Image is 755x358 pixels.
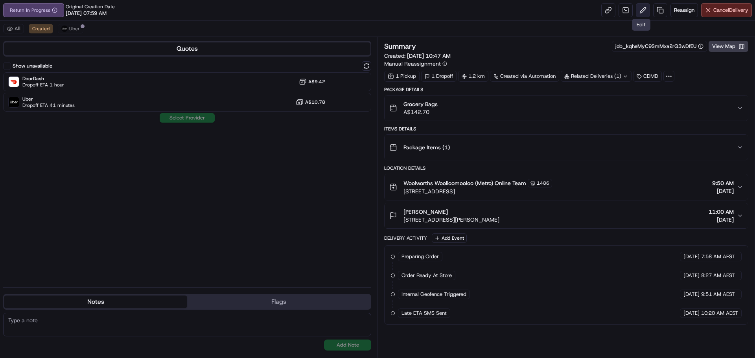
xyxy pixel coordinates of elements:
button: Flags [187,296,370,308]
span: Reassign [674,7,694,14]
span: 10:20 AM AEST [701,310,738,317]
button: Uber [58,24,83,33]
span: Pylon [78,133,95,139]
span: Original Creation Date [66,4,115,10]
div: CDMD [633,71,662,82]
span: 11:00 AM [709,208,734,216]
span: Preparing Order [401,253,439,260]
div: Related Deliveries (1) [561,71,632,82]
div: 1 Dropoff [421,71,457,82]
span: Internal Geofence Triggered [401,291,466,298]
span: [DATE] [683,253,700,260]
span: A$10.78 [305,99,325,105]
span: 1486 [537,180,549,186]
span: Uber [22,96,75,102]
span: 8:27 AM AEST [701,272,735,279]
span: [DATE] [712,187,734,195]
button: Package Items (1) [385,135,748,160]
label: Show unavailable [13,62,52,70]
div: Delivery Activity [384,235,427,241]
a: Created via Automation [490,71,559,82]
div: We're available if you need us! [27,83,99,89]
span: Woolworths Woolloomooloo (Metro) Online Team [403,179,526,187]
button: Woolworths Woolloomooloo (Metro) Online Team1486[STREET_ADDRESS]9:50 AM[DATE] [385,174,748,200]
button: All [3,24,24,33]
a: 📗Knowledge Base [5,111,63,125]
span: Order Ready At Store [401,272,452,279]
button: Quotes [4,42,370,55]
span: A$9.42 [308,79,325,85]
span: Cancel Delivery [713,7,748,14]
button: Start new chat [134,77,143,87]
h3: Summary [384,43,416,50]
button: CancelDelivery [701,3,752,17]
button: Return In Progress [3,3,64,17]
span: Dropoff ETA 1 hour [22,82,64,88]
div: 1.2 km [458,71,488,82]
span: [DATE] [683,310,700,317]
div: Items Details [384,126,748,132]
span: [DATE] [683,272,700,279]
a: 💻API Documentation [63,111,129,125]
div: Package Details [384,86,748,93]
div: Start new chat [27,75,129,83]
div: 💻 [66,115,73,121]
button: Manual Reassignment [384,60,447,68]
button: [PERSON_NAME][STREET_ADDRESS][PERSON_NAME]11:00 AM[DATE] [385,203,748,228]
button: Add Event [432,233,467,243]
span: 9:51 AM AEST [701,291,735,298]
p: Welcome 👋 [8,31,143,44]
span: Grocery Bags [403,100,438,108]
span: DoorDash [22,75,64,82]
img: uber-new-logo.jpeg [61,26,68,32]
button: A$10.78 [296,98,325,106]
span: [DATE] [709,216,734,224]
span: [STREET_ADDRESS][PERSON_NAME] [403,216,499,224]
span: Uber [69,26,80,32]
span: 7:58 AM AEST [701,253,735,260]
img: Nash [8,8,24,24]
span: [DATE] 07:59 AM [66,10,107,17]
div: 1 Pickup [384,71,420,82]
button: job_kqheMyC9SmMxa2rQ3wDfEU [615,43,703,50]
span: Manual Reassignment [384,60,441,68]
img: Uber [9,97,19,107]
input: Got a question? Start typing here... [20,51,142,59]
div: Edit [632,19,650,31]
button: Grocery BagsA$142.70 [385,95,748,121]
span: Created: [384,52,451,60]
button: A$9.42 [299,78,325,86]
button: Created [29,24,53,33]
button: Reassign [670,3,698,17]
span: Late ETA SMS Sent [401,310,447,317]
span: [STREET_ADDRESS] [403,187,552,195]
span: API Documentation [74,114,126,122]
button: Notes [4,296,187,308]
img: DoorDash [9,77,19,87]
span: 9:50 AM [712,179,734,187]
span: Knowledge Base [16,114,60,122]
span: [DATE] 10:47 AM [407,52,451,59]
div: Location Details [384,165,748,171]
span: Dropoff ETA 41 minutes [22,102,75,108]
span: Package Items ( 1 ) [403,143,450,151]
a: Powered byPylon [55,133,95,139]
span: [PERSON_NAME] [403,208,448,216]
span: [DATE] [683,291,700,298]
img: 1736555255976-a54dd68f-1ca7-489b-9aae-adbdc363a1c4 [8,75,22,89]
button: View Map [709,41,748,52]
div: 📗 [8,115,14,121]
span: A$142.70 [403,108,438,116]
span: Created [32,26,50,32]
